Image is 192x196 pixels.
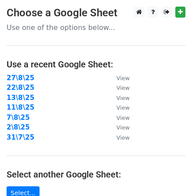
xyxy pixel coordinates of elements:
small: View [116,104,130,111]
a: View [108,84,130,92]
a: 22\8\25 [7,84,34,92]
small: View [116,115,130,121]
a: View [108,114,130,122]
small: View [116,85,130,91]
h4: Select another Google Sheet: [7,169,185,180]
a: 13\8\25 [7,94,34,102]
p: Use one of the options below... [7,23,185,32]
a: View [108,123,130,131]
h3: Choose a Google Sheet [7,7,185,19]
a: 11\8\25 [7,104,34,111]
small: View [116,95,130,101]
a: View [108,133,130,141]
a: View [108,94,130,102]
a: View [108,74,130,82]
a: 27\8\25 [7,74,34,82]
h4: Use a recent Google Sheet: [7,59,185,70]
small: View [116,75,130,81]
a: View [108,104,130,111]
small: View [116,124,130,131]
a: 7\8\25 [7,114,30,122]
a: 2\8\25 [7,123,30,131]
a: 31\7\25 [7,133,34,141]
small: View [116,134,130,141]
